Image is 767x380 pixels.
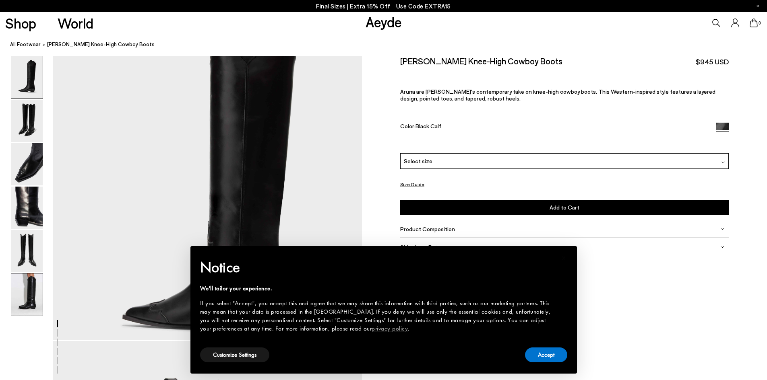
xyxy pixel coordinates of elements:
[11,100,43,142] img: Aruna Leather Knee-High Cowboy Boots - Image 2
[11,56,43,99] img: Aruna Leather Knee-High Cowboy Boots - Image 1
[400,179,424,189] button: Size Guide
[400,88,715,102] span: Aruna are [PERSON_NAME]'s contemporary take on knee-high cowboy boots. This Western-inspired styl...
[525,347,567,362] button: Accept
[396,2,451,10] span: Navigate to /collections/ss25-final-sizes
[550,204,579,211] span: Add to Cart
[721,160,725,164] img: svg%3E
[400,56,562,66] h2: [PERSON_NAME] Knee-High Cowboy Boots
[720,245,724,249] img: svg%3E
[758,21,762,25] span: 0
[11,143,43,185] img: Aruna Leather Knee-High Cowboy Boots - Image 3
[11,230,43,272] img: Aruna Leather Knee-High Cowboy Boots - Image 5
[200,347,269,362] button: Customize Settings
[554,249,574,268] button: Close this notice
[400,226,455,232] span: Product Composition
[200,284,554,293] div: We'll tailor your experience.
[11,273,43,316] img: Aruna Leather Knee-High Cowboy Boots - Image 6
[47,40,155,49] span: [PERSON_NAME] Knee-High Cowboy Boots
[200,299,554,333] div: If you select "Accept", you accept this and agree that we may share this information with third p...
[10,34,767,56] nav: breadcrumb
[750,18,758,27] a: 0
[316,1,451,11] p: Final Sizes | Extra 15% Off
[400,123,706,132] div: Color:
[400,200,729,215] button: Add to Cart
[11,187,43,229] img: Aruna Leather Knee-High Cowboy Boots - Image 4
[10,40,41,49] a: All Footwear
[200,257,554,278] h2: Notice
[561,252,566,264] span: ×
[416,123,441,129] span: Black Calf
[696,57,729,67] span: $945 USD
[404,157,432,165] span: Select size
[720,227,724,231] img: svg%3E
[372,325,408,333] a: privacy policy
[5,16,36,30] a: Shop
[58,16,93,30] a: World
[366,13,402,30] a: Aeyde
